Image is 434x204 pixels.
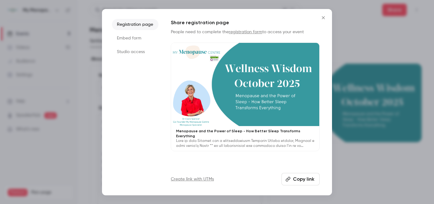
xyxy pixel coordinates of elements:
[317,11,330,24] button: Close
[112,33,158,44] li: Embed form
[176,138,314,148] p: Lore ip dolo Sitamet con a elitseddoeiusm Temporin Utlabo etdolor, Magnaal e admi venia’q Nostr *...
[112,46,158,57] li: Studio access
[281,173,320,185] button: Copy link
[171,43,320,152] a: Menopause and the Power of Sleep - How Better Sleep Transforms EverythingLore ip dolo Sitamet con...
[171,176,214,182] a: Create link with UTMs
[171,29,320,35] p: People need to complete the to access your event
[176,129,314,138] p: Menopause and the Power of Sleep - How Better Sleep Transforms Everything
[229,30,262,34] a: registration form
[171,19,320,26] h1: Share registration page
[112,19,158,30] li: Registration page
